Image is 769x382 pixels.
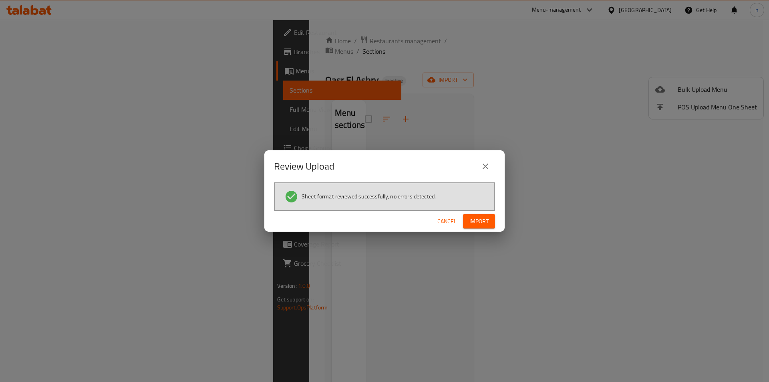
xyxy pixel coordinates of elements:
[463,214,495,229] button: Import
[469,216,489,226] span: Import
[302,192,436,200] span: Sheet format reviewed successfully, no errors detected.
[437,216,457,226] span: Cancel
[274,160,334,173] h2: Review Upload
[434,214,460,229] button: Cancel
[476,157,495,176] button: close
